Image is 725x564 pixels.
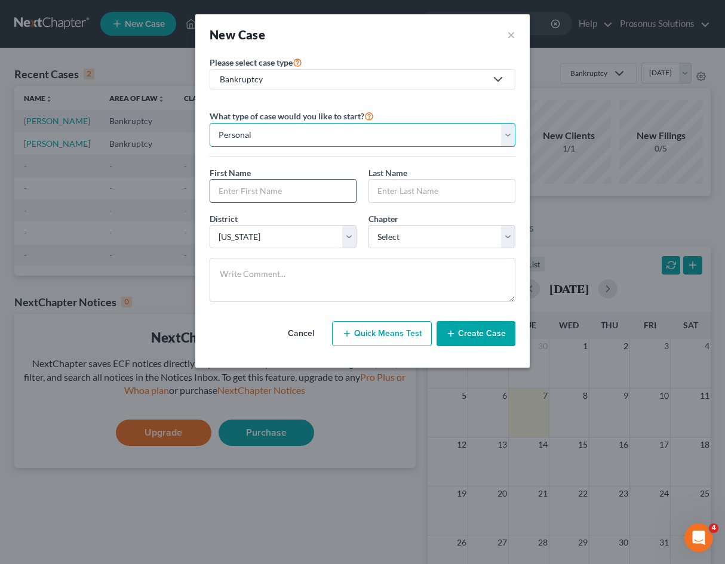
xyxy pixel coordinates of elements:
strong: New Case [210,27,265,42]
button: × [507,26,515,43]
span: District [210,214,238,224]
span: Please select case type [210,57,293,67]
input: Enter First Name [210,180,356,202]
button: Quick Means Test [332,321,432,346]
span: First Name [210,168,251,178]
input: Enter Last Name [369,180,515,202]
button: Create Case [437,321,515,346]
iframe: Intercom live chat [684,523,713,552]
span: Last Name [368,168,407,178]
span: 4 [709,523,718,533]
button: Cancel [275,322,327,346]
span: Chapter [368,214,398,224]
div: Bankruptcy [220,73,486,85]
label: What type of case would you like to start? [210,109,374,123]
